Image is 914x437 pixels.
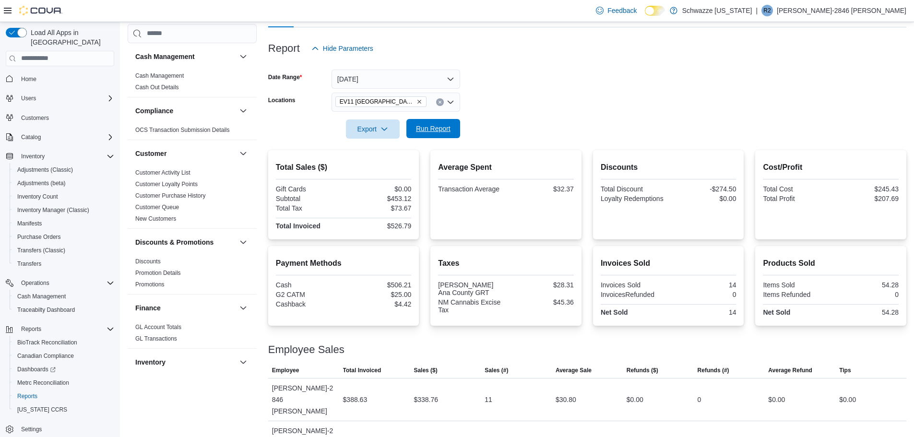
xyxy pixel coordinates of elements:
div: Rebecca-2846 Portillo [761,5,773,16]
span: Refunds (#) [698,366,729,374]
span: Promotion Details [135,269,181,277]
span: Home [21,75,36,83]
a: Promotions [135,281,165,288]
button: Traceabilty Dashboard [10,303,118,317]
a: Adjustments (Classic) [13,164,77,176]
button: Catalog [17,131,45,143]
span: R2 [763,5,771,16]
img: Cova [19,6,62,15]
span: Customers [17,112,114,124]
a: Promotion Details [135,270,181,276]
h3: Employee Sales [268,344,344,355]
span: Cash Management [135,72,184,80]
span: [US_STATE] CCRS [17,406,67,413]
button: Hide Parameters [308,39,377,58]
span: Purchase Orders [13,231,114,243]
button: Discounts & Promotions [237,236,249,248]
h2: Invoices Sold [601,258,736,269]
button: Operations [2,276,118,290]
button: Transfers (Classic) [10,244,118,257]
a: GL Account Totals [135,324,181,331]
a: Customer Queue [135,204,179,211]
span: Hide Parameters [323,44,373,53]
div: $30.80 [556,394,576,405]
div: $0.00 [345,185,411,193]
div: Items Sold [763,281,829,289]
a: Discounts [135,258,161,265]
div: Discounts & Promotions [128,256,257,294]
button: Inventory [2,150,118,163]
h2: Payment Methods [276,258,412,269]
span: Manifests [13,218,114,229]
div: Cashback [276,300,342,308]
div: 14 [670,281,736,289]
h3: Compliance [135,106,173,116]
p: Schwazze [US_STATE] [682,5,752,16]
button: Inventory Count [10,190,118,203]
button: Reports [2,322,118,336]
span: EV11 Las Cruces South Valley [335,96,427,107]
div: $526.79 [345,222,411,230]
button: Users [17,93,40,104]
span: EV11 [GEOGRAPHIC_DATA] [340,97,415,106]
span: Reports [17,392,37,400]
a: Adjustments (beta) [13,177,70,189]
button: Inventory [17,151,48,162]
span: Reports [17,323,114,335]
h3: Cash Management [135,52,195,61]
strong: Net Sold [763,308,790,316]
div: $0.00 [670,195,736,202]
div: 54.28 [833,308,899,316]
div: Subtotal [276,195,342,202]
div: 0 [698,394,701,405]
a: Inventory Manager (Classic) [13,204,93,216]
a: Settings [17,424,46,435]
button: Manifests [10,217,118,230]
span: Adjustments (Classic) [17,166,73,174]
button: Adjustments (beta) [10,177,118,190]
div: Invoices Sold [601,281,666,289]
div: $32.37 [508,185,574,193]
span: Operations [21,279,49,287]
span: Customer Purchase History [135,192,206,200]
span: Run Report [416,124,451,133]
h2: Cost/Profit [763,162,899,173]
input: Dark Mode [645,6,665,16]
span: Sales (#) [485,366,508,374]
div: $388.63 [343,394,368,405]
span: Dashboards [17,366,56,373]
h2: Total Sales ($) [276,162,412,173]
div: Finance [128,321,257,348]
button: Operations [17,277,53,289]
span: Catalog [17,131,114,143]
span: Adjustments (beta) [13,177,114,189]
h3: Customer [135,149,166,158]
button: Remove EV11 Las Cruces South Valley from selection in this group [416,99,422,105]
h2: Taxes [438,258,574,269]
a: Canadian Compliance [13,350,78,362]
span: Transfers [17,260,41,268]
button: Users [2,92,118,105]
div: $0.00 [768,394,785,405]
a: Metrc Reconciliation [13,377,73,389]
span: Users [17,93,114,104]
div: $28.31 [508,281,574,289]
h3: Inventory [135,357,166,367]
div: Gift Cards [276,185,342,193]
a: Feedback [592,1,641,20]
span: Canadian Compliance [13,350,114,362]
div: $338.76 [414,394,438,405]
span: Catalog [21,133,41,141]
button: Run Report [406,119,460,138]
a: Cash Management [13,291,70,302]
strong: Total Invoiced [276,222,320,230]
span: Transfers (Classic) [17,247,65,254]
div: 54.28 [833,281,899,289]
h3: Finance [135,303,161,313]
button: Inventory [135,357,236,367]
button: Clear input [436,98,444,106]
button: Open list of options [447,98,454,106]
span: Total Invoiced [343,366,381,374]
